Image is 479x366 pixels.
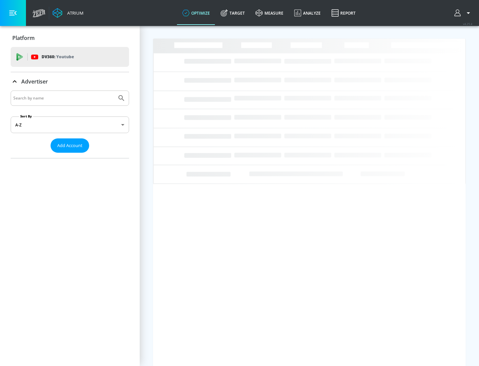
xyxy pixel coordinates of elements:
div: Advertiser [11,91,129,158]
a: Analyze [289,1,326,25]
div: Platform [11,29,129,47]
a: measure [250,1,289,25]
label: Sort By [19,114,33,118]
p: Advertiser [21,78,48,85]
a: optimize [177,1,215,25]
div: Advertiser [11,72,129,91]
input: Search by name [13,94,114,102]
div: Atrium [65,10,83,16]
p: Platform [12,34,35,42]
div: A-Z [11,116,129,133]
p: DV360: [42,53,74,61]
p: Youtube [56,53,74,60]
a: Atrium [53,8,83,18]
span: v 4.25.4 [463,22,472,26]
span: Add Account [57,142,82,149]
a: Target [215,1,250,25]
a: Report [326,1,361,25]
div: DV360: Youtube [11,47,129,67]
nav: list of Advertiser [11,153,129,158]
button: Add Account [51,138,89,153]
